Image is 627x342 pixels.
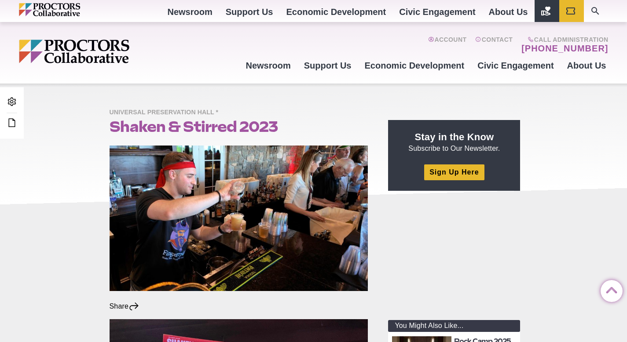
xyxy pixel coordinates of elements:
a: Edit this Post/Page [4,115,19,131]
h1: Shaken & Stirred 2023 [110,118,368,135]
strong: Stay in the Know [415,131,494,142]
a: About Us [561,54,613,77]
a: Newsroom [239,54,297,77]
div: You Might Also Like... [388,320,520,332]
img: Proctors logo [19,3,118,16]
img: Proctors logo [19,40,197,63]
a: Economic Development [358,54,471,77]
a: Contact [475,36,513,54]
a: [PHONE_NUMBER] [521,43,608,54]
iframe: Advertisement [388,201,520,311]
a: Account [428,36,466,54]
span: Call Administration [519,36,608,43]
a: Admin Area [4,94,19,110]
div: Share [110,302,140,311]
span: Universal Preservation Hall * [110,107,223,118]
a: Back to Top [601,280,618,298]
p: Subscribe to Our Newsletter. [399,131,510,153]
a: Civic Engagement [471,54,560,77]
a: Sign Up Here [424,164,484,180]
a: Support Us [297,54,358,77]
a: Universal Preservation Hall * [110,108,223,116]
